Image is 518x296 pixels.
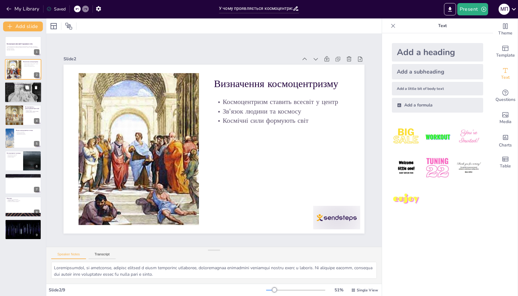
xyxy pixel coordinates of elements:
[499,142,512,149] span: Charts
[51,262,377,279] textarea: Loremipsumdol, si ametconse, adipisc elitsed d eiusm temporinc utlaboree, doloremagnaa enimadmini...
[16,131,39,133] p: Вплив на астрономію
[499,4,510,15] div: м п
[34,210,39,215] div: 8
[16,129,39,131] p: Вплив космоцентризму на науку
[493,18,518,41] div: Change the overall theme
[7,177,39,178] p: Стійкий розвиток
[501,74,510,81] span: Text
[5,128,41,148] div: 5
[7,174,39,176] p: Сучасне значення космоцентризму
[49,21,59,31] div: Layout
[5,174,41,194] div: 7
[7,46,39,49] p: У цій презентації ми дослідимо концепцію космоцентризму в філософії Стародавнього світу, обговори...
[5,105,41,125] div: 4
[6,86,40,87] p: Гармонійний організм космосу
[392,64,483,79] div: Add a subheading
[7,178,39,179] p: Відповідальність перед природою
[392,154,421,182] img: 4.jpeg
[398,18,487,33] p: Text
[3,22,43,31] button: Add slide
[34,118,39,124] div: 4
[5,59,41,79] div: 2
[493,129,518,151] div: Add charts and graphs
[7,201,39,202] p: Основи для сучасних роздумів
[16,133,39,134] p: Геліоцентрична модель
[23,84,31,91] button: Duplicate Slide
[34,232,39,238] div: 9
[7,157,21,158] p: Релігійні традиції
[23,61,39,62] p: Визначення космоцентризму
[7,43,33,45] strong: Космоцентризм філософії Стародавнього світу
[34,187,39,192] div: 7
[392,98,483,113] div: Add a formula
[224,99,356,150] p: Космоцентризм ставить всесвіт у центр
[219,4,293,13] input: Insert title
[454,122,483,151] img: 3.jpeg
[65,22,72,30] span: Position
[88,252,116,259] button: Transcript
[49,287,266,293] div: Slide 2 / 9
[7,197,39,199] p: Висновки
[444,3,456,15] button: Export to PowerPoint
[457,3,488,15] button: Present
[34,95,40,101] div: 3
[7,154,21,155] p: Відображення в мистецтві
[357,288,378,293] span: Single View
[219,117,350,167] p: Космічні сили формують світ
[5,151,41,171] div: 6
[454,154,483,182] img: 6.jpeg
[7,49,39,50] p: Generated with [URL]
[25,110,39,111] p: Єдність космосу
[7,176,39,177] p: Екологічна свідомість
[6,83,40,85] p: Космоцентризм у давньогрецькій філософії
[5,4,42,14] button: My Library
[493,41,518,63] div: Add ready made slides
[34,49,39,55] div: 1
[34,72,39,78] div: 2
[392,82,483,95] div: Add a little bit of body text
[5,219,41,240] div: 9
[499,118,512,125] span: Media
[493,151,518,174] div: Add a table
[495,96,516,103] span: Questions
[34,141,39,146] div: 5
[5,36,41,57] div: 1
[7,152,21,154] p: Космоцентризм і культура
[493,63,518,85] div: Add text boxes
[32,84,40,91] button: Delete Slide
[7,220,39,222] p: Запитання та обговорення
[331,287,346,293] div: 51 %
[423,154,452,182] img: 5.jpeg
[16,134,39,135] p: Використання телескопа
[7,155,21,157] p: Література про космос
[23,64,39,66] p: Зв'язок людини та космосу
[25,112,39,113] p: Взаємопов'язаність всього
[499,3,510,15] button: м п
[23,65,39,66] p: Космічні сили формують світ
[5,197,41,217] div: 8
[25,111,39,112] p: [PERSON_NAME] і [PERSON_NAME]
[493,107,518,129] div: Add images, graphics, shapes or video
[6,86,40,88] p: Ключ до пізнання істини
[496,52,515,59] span: Template
[23,63,39,64] p: Космоцентризм ставить всесвіт у центр
[47,6,66,12] div: Saved
[34,164,39,169] div: 6
[5,82,42,103] div: 3
[498,30,512,37] span: Theme
[25,106,39,110] p: Космоцентризм у давньоіндійській філософії
[229,80,363,135] p: Визначення космоцентризму
[6,88,40,89] p: Вплив Піфагора та Платона
[392,122,421,151] img: 1.jpeg
[7,200,39,201] p: [PERSON_NAME] про взаємозв'язок
[392,185,421,214] img: 7.jpeg
[500,163,511,170] span: Table
[95,14,320,92] div: Slide 2
[423,122,452,151] img: 2.jpeg
[493,85,518,107] div: Get real-time input from your audience
[7,199,39,200] p: Актуальність космоцентризму
[392,43,483,62] div: Add a heading
[222,108,353,158] p: Зв'язок людини та космосу
[51,252,86,259] button: Speaker Notes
